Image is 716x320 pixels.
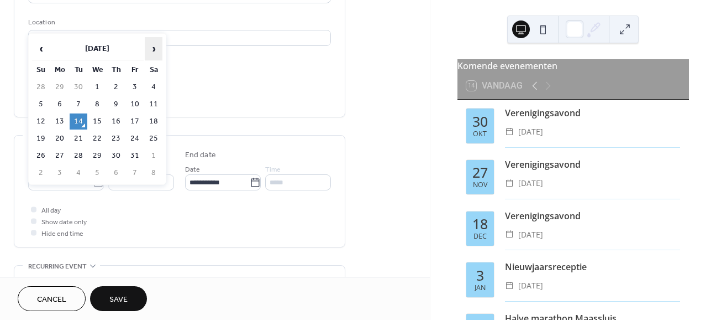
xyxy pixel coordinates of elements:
[145,113,162,130] td: 18
[32,165,50,181] td: 2
[145,165,162,181] td: 8
[107,148,125,164] td: 30
[185,149,216,161] div: End date
[473,131,487,138] div: okt
[32,113,50,130] td: 12
[70,148,87,164] td: 28
[18,286,86,311] button: Cancel
[51,37,144,61] th: [DATE]
[51,113,69,130] td: 13
[41,228,83,240] span: Hide end time
[109,294,128,306] span: Save
[32,79,50,95] td: 28
[185,164,200,176] span: Date
[473,182,487,189] div: nov
[88,165,106,181] td: 5
[126,113,144,130] td: 17
[70,113,87,130] td: 14
[32,131,50,147] td: 19
[472,115,488,128] div: 30
[51,96,69,112] td: 6
[51,148,69,164] td: 27
[518,125,543,138] span: [DATE]
[145,79,162,95] td: 4
[505,228,514,241] div: ​
[265,164,281,176] span: Time
[107,131,125,147] td: 23
[107,113,125,130] td: 16
[28,17,329,28] div: Location
[51,165,69,181] td: 3
[32,62,50,78] th: Su
[33,38,49,60] span: ‹
[126,62,144,78] th: Fr
[505,209,680,223] div: Verenigingsavond
[70,79,87,95] td: 30
[88,62,106,78] th: We
[51,79,69,95] td: 29
[145,62,162,78] th: Sa
[505,260,680,273] div: Nieuwjaarsreceptie
[473,233,487,240] div: dec
[70,62,87,78] th: Tu
[472,166,488,179] div: 27
[145,131,162,147] td: 25
[107,62,125,78] th: Th
[472,217,488,231] div: 18
[476,269,484,282] div: 3
[126,148,144,164] td: 31
[505,125,514,138] div: ​
[145,96,162,112] td: 11
[505,279,514,292] div: ​
[88,131,106,147] td: 22
[88,79,106,95] td: 1
[51,62,69,78] th: Mo
[41,216,87,228] span: Show date only
[70,165,87,181] td: 4
[70,131,87,147] td: 21
[88,96,106,112] td: 8
[457,59,689,73] div: Komende evenementen
[107,96,125,112] td: 9
[90,286,147,311] button: Save
[51,131,69,147] td: 20
[126,96,144,112] td: 10
[145,38,162,60] span: ›
[88,148,106,164] td: 29
[126,165,144,181] td: 7
[88,113,106,130] td: 15
[505,158,680,171] div: Verenigingsavond
[28,261,87,272] span: Recurring event
[32,148,50,164] td: 26
[107,165,125,181] td: 6
[518,177,543,190] span: [DATE]
[37,294,66,306] span: Cancel
[126,131,144,147] td: 24
[518,228,543,241] span: [DATE]
[41,205,61,216] span: All day
[70,96,87,112] td: 7
[145,148,162,164] td: 1
[518,279,543,292] span: [DATE]
[32,96,50,112] td: 5
[505,106,680,120] div: Verenigingsavond
[126,79,144,95] td: 3
[475,285,486,292] div: jan
[505,177,514,190] div: ​
[107,79,125,95] td: 2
